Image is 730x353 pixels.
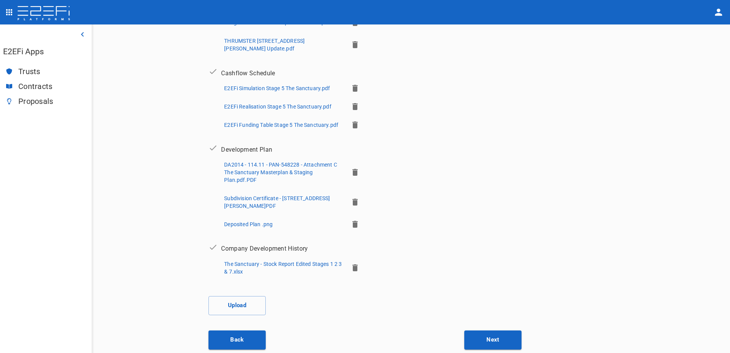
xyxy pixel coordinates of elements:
p: Company Development History [221,244,308,253]
p: E2EFi Realisation Stage 5 The Sanctuary.pdf [224,103,331,110]
button: Upload [208,296,266,315]
p: Subdivision Certificate - [STREET_ADDRESS][PERSON_NAME]PDF [224,194,342,210]
button: Next [464,330,522,350]
p: THRUMSTER [STREET_ADDRESS][PERSON_NAME] Update.pdf [224,37,342,52]
p: Deposited Plan .png [224,220,273,228]
p: E2EFi Simulation Stage 5 The Sanctuary.pdf [224,84,330,92]
span: Proposals [18,97,86,106]
p: Cashflow Schedule [221,69,275,78]
span: Contracts [18,82,86,91]
button: Back [208,330,266,350]
p: The Sanctuary - Stock Report Edited Stages 1 2 3 & 7.xlsx [224,260,342,275]
p: Development Plan [221,145,272,154]
span: Trusts [18,67,86,76]
p: DA2014 - 114.11 - PAN-548228 - Attachment C The Sanctuary Masterplan & Staging Plan.pdf.PDF [224,161,342,184]
p: E2EFi Funding Table Stage 5 The Sanctuary.pdf [224,121,338,129]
